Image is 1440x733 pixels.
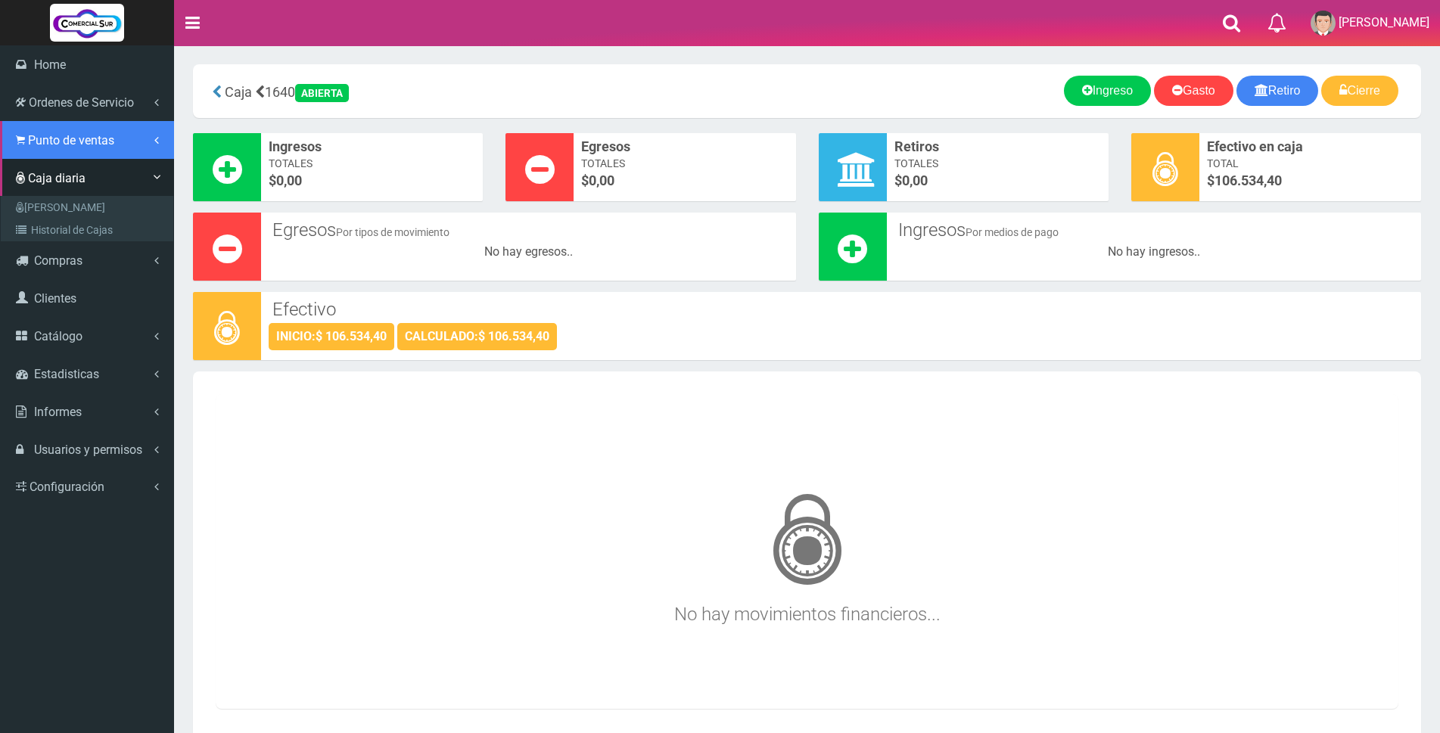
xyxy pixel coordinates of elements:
strong: $ 106.534,40 [478,329,549,343]
span: Catálogo [34,329,82,343]
span: Usuarios y permisos [34,443,142,457]
span: Totales [894,156,1101,171]
a: Ingreso [1064,76,1151,106]
span: [PERSON_NAME] [1339,15,1429,30]
div: CALCULADO: [397,323,557,350]
h3: Egresos [272,220,785,240]
a: Cierre [1321,76,1398,106]
small: Por medios de pago [966,226,1059,238]
span: Totales [581,156,788,171]
img: User Image [1311,11,1336,36]
span: Retiros [894,137,1101,157]
img: Logo grande [50,4,124,42]
span: Ingresos [269,137,475,157]
span: Home [34,57,66,72]
h3: Ingresos [898,220,1410,240]
span: Efectivo en caja [1207,137,1414,157]
span: $ [269,171,475,191]
span: $ [894,171,1101,191]
a: Historial de Cajas [5,219,173,241]
div: No hay ingresos.. [894,244,1414,261]
span: Punto de ventas [28,133,114,148]
span: Configuración [30,480,104,494]
span: Clientes [34,291,76,306]
div: ABIERTA [295,84,349,102]
span: $ [581,171,788,191]
span: 106.534,40 [1215,172,1282,188]
h3: Efectivo [272,300,1410,319]
span: Informes [34,405,82,419]
span: Total [1207,156,1414,171]
div: INICIO: [269,323,394,350]
a: Gasto [1154,76,1233,106]
small: Por tipos de movimiento [336,226,449,238]
span: Egresos [581,137,788,157]
font: 0,00 [902,172,928,188]
div: No hay egresos.. [269,244,788,261]
span: Compras [34,253,82,268]
font: 0,00 [589,172,614,188]
font: 0,00 [276,172,302,188]
a: [PERSON_NAME] [5,196,173,219]
span: Totales [269,156,475,171]
span: Caja diaria [28,171,86,185]
h3: No hay movimientos financieros... [223,474,1391,624]
span: Estadisticas [34,367,99,381]
span: Caja [225,84,252,100]
div: 1640 [204,76,606,107]
span: $ [1207,171,1414,191]
span: Ordenes de Servicio [29,95,134,110]
a: Retiro [1236,76,1319,106]
strong: $ 106.534,40 [316,329,387,343]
